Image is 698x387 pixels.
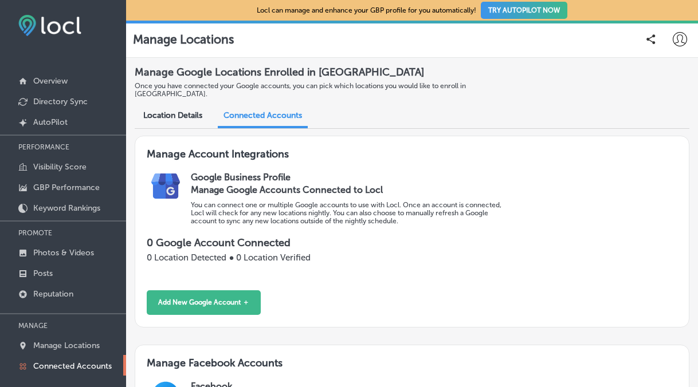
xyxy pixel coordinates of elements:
p: Posts [33,268,53,278]
p: GBP Performance [33,183,100,192]
button: TRY AUTOPILOT NOW [481,2,567,19]
p: Overview [33,76,68,86]
h2: Manage Google Locations Enrolled in [GEOGRAPHIC_DATA] [135,62,689,82]
h3: Manage Account Integrations [147,148,677,172]
button: Add New Google Account ＋ [147,290,261,315]
p: AutoPilot [33,117,68,127]
p: Once you have connected your Google accounts, you can pick which locations you would like to enro... [135,82,495,98]
span: Location Details [143,110,202,120]
p: Visibility Score [33,162,87,172]
h2: Google Business Profile [191,172,677,183]
img: fda3e92497d09a02dc62c9cd864e3231.png [18,15,81,36]
p: 0 Google Account Connected [147,236,677,249]
p: Reputation [33,289,73,299]
p: Directory Sync [33,97,88,106]
p: Keyword Rankings [33,203,100,213]
p: Manage Locations [133,32,234,46]
p: Photos & Videos [33,248,94,258]
h3: Manage Facebook Accounts [147,357,677,381]
p: You can connect one or multiple Google accounts to use with Locl. Once an account is connected, L... [191,201,507,225]
p: Manage Locations [33,341,100,350]
h3: Manage Google Accounts Connected to Locl [191,184,507,195]
span: Connected Accounts [223,110,302,120]
p: 0 Location Detected ● 0 Location Verified [147,252,677,263]
p: Connected Accounts [33,361,112,371]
